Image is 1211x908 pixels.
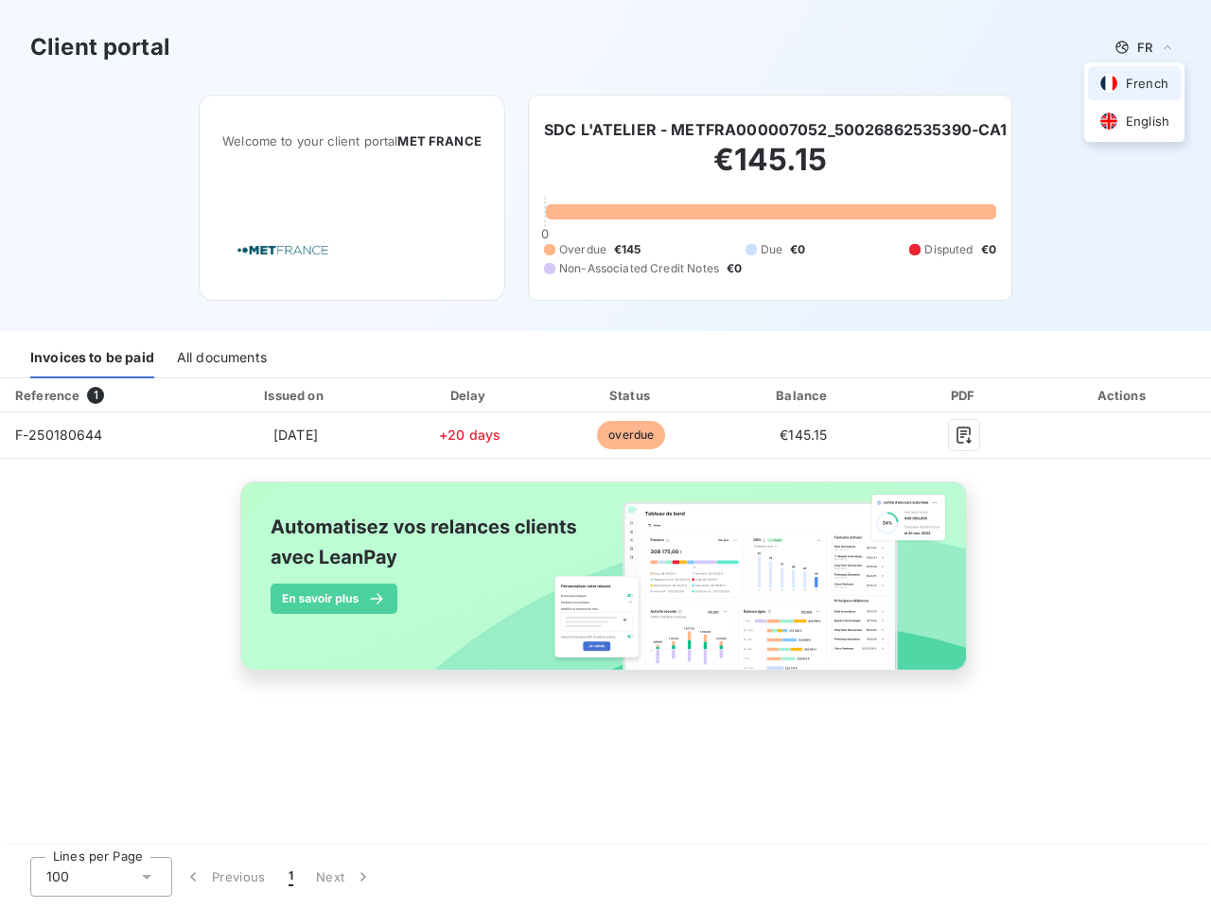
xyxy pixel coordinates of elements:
span: +20 days [439,427,500,443]
img: banner [223,470,988,703]
div: Status [553,386,710,405]
span: Non-Associated Credit Notes [559,260,719,277]
span: MET FRANCE [397,133,482,148]
span: €0 [727,260,742,277]
span: Welcome to your client portal [222,133,482,148]
span: 1 [289,867,293,886]
img: Company logo [222,223,343,277]
span: €145.15 [780,427,827,443]
div: Reference [15,388,79,403]
span: €0 [981,241,996,258]
span: 100 [46,867,69,886]
span: 1 [87,387,104,404]
span: English [1126,113,1169,131]
div: Delay [395,386,545,405]
span: Disputed [924,241,973,258]
div: All documents [177,339,267,378]
span: [DATE] [273,427,318,443]
span: €145 [614,241,641,258]
button: 1 [277,857,305,897]
div: Actions [1039,386,1207,405]
span: overdue [597,421,665,449]
span: €0 [790,241,805,258]
button: Next [305,857,384,897]
h3: Client portal [30,30,170,64]
span: Overdue [559,241,606,258]
span: Due [761,241,782,258]
span: FR [1137,40,1152,55]
button: Previous [172,857,277,897]
div: Invoices to be paid [30,339,154,378]
h2: €145.15 [544,141,996,198]
div: Balance [718,386,890,405]
span: F-250180644 [15,427,103,443]
div: PDF [897,386,1031,405]
span: 0 [541,226,549,241]
h6: SDC L'ATELIER - METFRA000007052_50026862535390-CA1 [544,118,1008,141]
div: Issued on [204,386,387,405]
span: French [1126,75,1168,93]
